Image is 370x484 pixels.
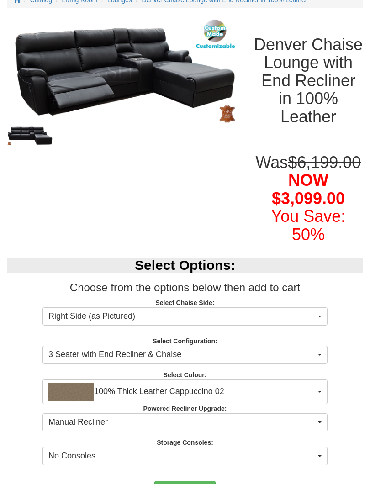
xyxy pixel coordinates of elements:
img: 100% Thick Leather Cappuccino 02 [48,383,94,401]
strong: Select Colour: [164,371,207,379]
strong: Select Configuration: [153,337,217,345]
button: No Consoles [42,447,328,465]
h1: Denver Chaise Lounge with End Recliner in 100% Leather [254,36,363,126]
span: 100% Thick Leather Cappuccino 02 [48,383,316,401]
b: Select Options: [135,258,235,273]
button: 3 Seater with End Recliner & Chaise [42,346,328,364]
button: Right Side (as Pictured) [42,307,328,326]
span: 3 Seater with End Recliner & Chaise [48,349,316,361]
strong: Select Chaise Side: [155,299,214,306]
h1: Was [254,153,363,244]
font: You Save: 50% [271,207,346,244]
h3: Choose from the options below then add to cart [7,282,363,294]
span: Right Side (as Pictured) [48,310,316,322]
strong: Storage Consoles: [157,439,213,446]
span: Manual Recliner [48,416,316,428]
span: No Consoles [48,450,316,462]
button: Manual Recliner [42,413,328,431]
button: 100% Thick Leather Cappuccino 02100% Thick Leather Cappuccino 02 [42,379,328,404]
strong: Powered Recliner Upgrade: [143,405,227,412]
del: $6,199.00 [288,153,361,172]
span: NOW $3,099.00 [272,171,345,208]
